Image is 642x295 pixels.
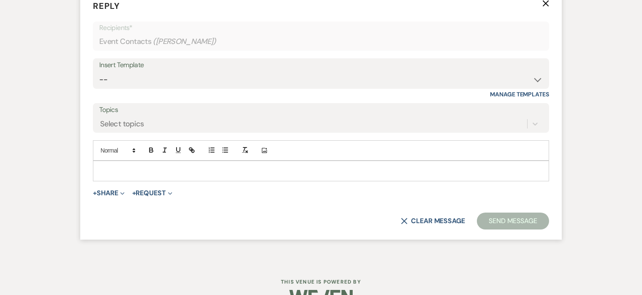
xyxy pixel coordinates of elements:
[99,59,543,71] div: Insert Template
[153,36,216,47] span: ( [PERSON_NAME] )
[93,190,125,197] button: Share
[477,213,549,229] button: Send Message
[132,190,172,197] button: Request
[93,190,97,197] span: +
[132,190,136,197] span: +
[99,33,543,50] div: Event Contacts
[401,218,465,224] button: Clear message
[99,104,543,116] label: Topics
[99,22,543,33] p: Recipients*
[93,0,120,11] span: Reply
[490,90,549,98] a: Manage Templates
[100,118,144,130] div: Select topics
